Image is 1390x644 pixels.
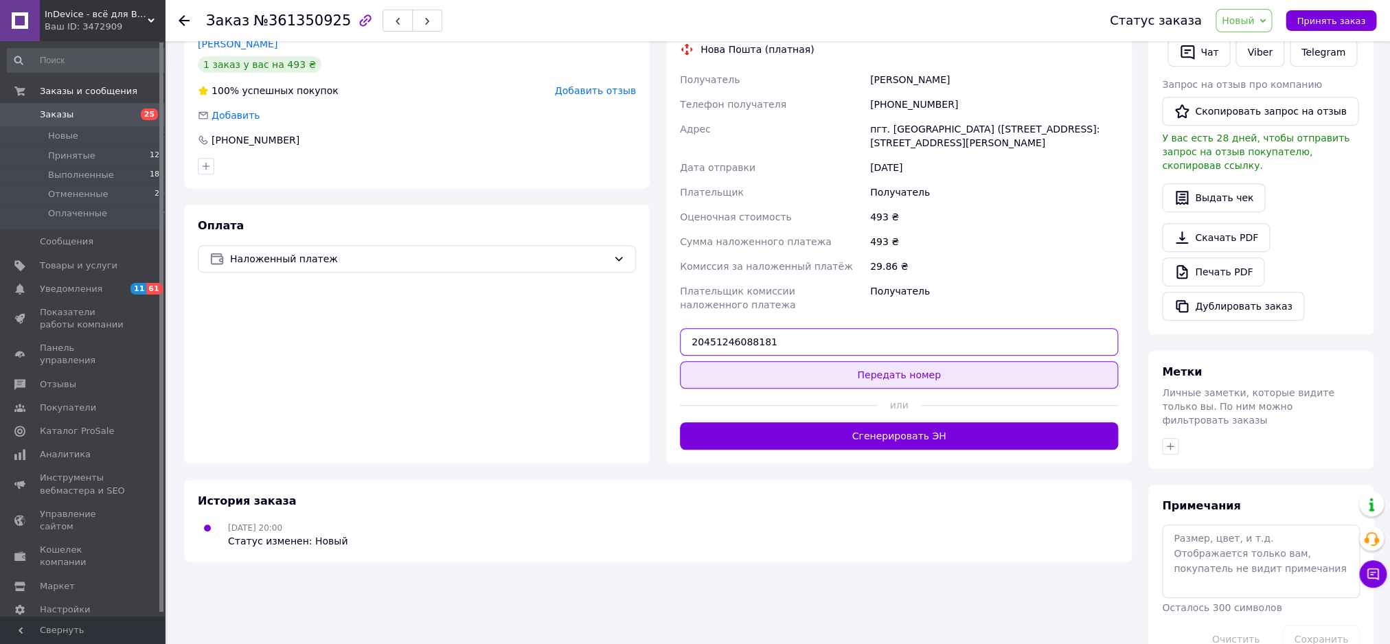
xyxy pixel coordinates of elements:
[867,155,1121,180] div: [DATE]
[40,448,91,461] span: Аналитика
[680,211,792,222] span: Оценочная стоимость
[40,544,127,568] span: Кошелек компании
[1162,133,1349,171] span: У вас есть 28 дней, чтобы отправить запрос на отзыв покупателю, скопировав ссылку.
[680,74,740,85] span: Получатель
[680,124,710,135] span: Адрес
[680,286,795,310] span: Плательщик комиссии наложенного платежа
[1167,38,1230,67] button: Чат
[40,342,127,367] span: Панель управления
[230,251,608,266] span: Наложенный платеж
[40,580,75,593] span: Маркет
[697,43,817,56] div: Нова Пошта (платная)
[1290,38,1357,67] a: Telegram
[164,130,174,142] span: 26
[40,85,137,97] span: Заказы и сообщения
[867,117,1121,155] div: пгт. [GEOGRAPHIC_DATA] ([STREET_ADDRESS]: [STREET_ADDRESS][PERSON_NAME]
[1162,79,1322,90] span: Запрос на отзыв про компанию
[1235,38,1284,67] a: Viber
[48,130,78,142] span: Новые
[1162,223,1270,252] a: Скачать PDF
[141,108,158,120] span: 25
[198,84,339,97] div: успешных покупок
[867,67,1121,92] div: [PERSON_NAME]
[155,188,174,200] span: 2988
[40,306,127,331] span: Показатели работы компании
[212,85,239,96] span: 100%
[40,235,93,248] span: Сообщения
[48,207,107,220] span: Оплаченные
[555,85,636,96] span: Добавить отзыв
[228,523,282,533] span: [DATE] 20:00
[179,14,190,27] div: Вернуться назад
[150,150,174,162] span: 12331
[680,236,832,247] span: Сумма наложенного платежа
[1222,15,1255,26] span: Новый
[1162,602,1281,613] span: Осталось 300 символов
[40,283,102,295] span: Уведомления
[680,328,1118,356] input: Номер экспресс-накладной
[210,133,301,147] div: [PHONE_NUMBER]
[867,180,1121,205] div: Получатель
[198,56,321,73] div: 1 заказ у вас на 493 ₴
[680,422,1118,450] button: Сгенерировать ЭН
[48,150,95,162] span: Принятые
[680,99,786,110] span: Телефон получателя
[1286,10,1376,31] button: Принять заказ
[130,283,146,295] span: 11
[206,12,249,29] span: Заказ
[680,187,744,198] span: Плательщик
[228,534,347,548] div: Статус изменен: Новый
[45,8,148,21] span: InDevice - всё для Вашего девайса
[867,229,1121,254] div: 493 ₴
[1359,560,1387,588] button: Чат с покупателем
[40,378,76,391] span: Отзывы
[680,261,852,272] span: Комиссия за наложенный платёж
[680,361,1118,389] button: Передать номер
[146,283,162,295] span: 61
[40,260,117,272] span: Товары и услуги
[867,254,1121,279] div: 29.86 ₴
[1162,292,1304,321] button: Дублировать заказ
[253,12,351,29] span: №361350925
[1110,14,1202,27] div: Статус заказа
[1162,387,1334,426] span: Личные заметки, которые видите только вы. По ним можно фильтровать заказы
[150,169,174,181] span: 18121
[1162,499,1240,512] span: Примечания
[212,110,260,121] span: Добавить
[1162,257,1264,286] a: Печать PDF
[867,279,1121,317] div: Получатель
[877,398,921,412] span: или
[1162,97,1358,126] button: Скопировать запрос на отзыв
[40,603,90,616] span: Настройки
[198,38,277,49] a: [PERSON_NAME]
[48,188,108,200] span: Отмененные
[867,92,1121,117] div: [PHONE_NUMBER]
[1297,16,1365,26] span: Принять заказ
[7,48,175,73] input: Поиск
[40,508,127,533] span: Управление сайтом
[40,402,96,414] span: Покупатели
[40,425,114,437] span: Каталог ProSale
[680,162,755,173] span: Дата отправки
[48,169,114,181] span: Выполненные
[1162,365,1202,378] span: Метки
[45,21,165,33] div: Ваш ID: 3472909
[40,108,73,121] span: Заказы
[198,219,244,232] span: Оплата
[40,472,127,496] span: Инструменты вебмастера и SEO
[1162,183,1265,212] button: Выдать чек
[198,494,297,507] span: История заказа
[867,205,1121,229] div: 493 ₴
